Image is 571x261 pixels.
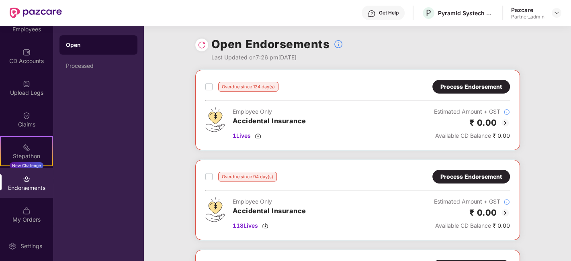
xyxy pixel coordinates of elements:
[500,208,510,218] img: svg+xml;base64,PHN2ZyBpZD0iQmFjay0yMHgyMCIgeG1sbnM9Imh0dHA6Ly93d3cudzMub3JnLzIwMDAvc3ZnIiB3aWR0aD...
[1,152,52,160] div: Stepathon
[23,80,31,88] img: svg+xml;base64,PHN2ZyBpZD0iVXBsb2FkX0xvZ3MiIGRhdGEtbmFtZT0iVXBsb2FkIExvZ3MiIHhtbG5zPSJodHRwOi8vd3...
[23,175,31,183] img: svg+xml;base64,PHN2ZyBpZD0iRW5kb3JzZW1lbnRzIiB4bWxucz0iaHR0cDovL3d3dy53My5vcmcvMjAwMC9zdmciIHdpZH...
[426,8,431,18] span: P
[233,107,306,116] div: Employee Only
[211,53,344,62] div: Last Updated on 7:26 pm[DATE]
[205,107,225,132] img: svg+xml;base64,PHN2ZyB4bWxucz0iaHR0cDovL3d3dy53My5vcmcvMjAwMC9zdmciIHdpZHRoPSI0OS4zMjEiIGhlaWdodD...
[233,131,251,140] span: 1 Lives
[334,39,343,49] img: svg+xml;base64,PHN2ZyBpZD0iSW5mb18tXzMyeDMyIiBkYXRhLW5hbWU9IkluZm8gLSAzMngzMiIgeG1sbnM9Imh0dHA6Ly...
[368,10,376,18] img: svg+xml;base64,PHN2ZyBpZD0iSGVscC0zMngzMiIgeG1sbnM9Imh0dHA6Ly93d3cudzMub3JnLzIwMDAvc3ZnIiB3aWR0aD...
[434,131,510,140] div: ₹ 0.00
[23,207,31,215] img: svg+xml;base64,PHN2ZyBpZD0iTXlfT3JkZXJzIiBkYXRhLW5hbWU9Ik15IE9yZGVycyIgeG1sbnM9Imh0dHA6Ly93d3cudz...
[503,199,510,205] img: svg+xml;base64,PHN2ZyBpZD0iSW5mb18tXzMyeDMyIiBkYXRhLW5hbWU9IkluZm8gLSAzMngzMiIgeG1sbnM9Imh0dHA6Ly...
[218,172,277,181] div: Overdue since 94 day(s)
[255,133,261,139] img: svg+xml;base64,PHN2ZyBpZD0iRG93bmxvYWQtMzJ4MzIiIHhtbG5zPSJodHRwOi8vd3d3LnczLm9yZy8yMDAwL3N2ZyIgd2...
[205,197,225,222] img: svg+xml;base64,PHN2ZyB4bWxucz0iaHR0cDovL3d3dy53My5vcmcvMjAwMC9zdmciIHdpZHRoPSI0OS4zMjEiIGhlaWdodD...
[66,63,131,69] div: Processed
[23,112,31,120] img: svg+xml;base64,PHN2ZyBpZD0iQ2xhaW0iIHhtbG5zPSJodHRwOi8vd3d3LnczLm9yZy8yMDAwL3N2ZyIgd2lkdGg9IjIwIi...
[262,222,268,229] img: svg+xml;base64,PHN2ZyBpZD0iRG93bmxvYWQtMzJ4MzIiIHhtbG5zPSJodHRwOi8vd3d3LnczLm9yZy8yMDAwL3N2ZyIgd2...
[440,172,502,181] div: Process Endorsement
[233,206,306,216] h3: Accidental Insurance
[434,197,510,206] div: Estimated Amount + GST
[23,143,31,151] img: svg+xml;base64,PHN2ZyB4bWxucz0iaHR0cDovL3d3dy53My5vcmcvMjAwMC9zdmciIHdpZHRoPSIyMSIgaGVpZ2h0PSIyMC...
[434,221,510,230] div: ₹ 0.00
[469,116,497,129] h2: ₹ 0.00
[10,8,62,18] img: New Pazcare Logo
[434,107,510,116] div: Estimated Amount + GST
[435,132,491,139] span: Available CD Balance
[503,109,510,115] img: svg+xml;base64,PHN2ZyBpZD0iSW5mb18tXzMyeDMyIiBkYXRhLW5hbWU9IkluZm8gLSAzMngzMiIgeG1sbnM9Imh0dHA6Ly...
[379,10,399,16] div: Get Help
[438,9,494,17] div: Pyramid Systech Consulting Private Limited
[233,197,306,206] div: Employee Only
[511,6,544,14] div: Pazcare
[233,116,306,126] h3: Accidental Insurance
[233,221,258,230] span: 118 Lives
[18,242,45,250] div: Settings
[8,242,16,250] img: svg+xml;base64,PHN2ZyBpZD0iU2V0dGluZy0yMHgyMCIgeG1sbnM9Imh0dHA6Ly93d3cudzMub3JnLzIwMDAvc3ZnIiB3aW...
[440,82,502,91] div: Process Endorsement
[469,206,497,219] h2: ₹ 0.00
[511,14,544,20] div: Partner_admin
[553,10,560,16] img: svg+xml;base64,PHN2ZyBpZD0iRHJvcGRvd24tMzJ4MzIiIHhtbG5zPSJodHRwOi8vd3d3LnczLm9yZy8yMDAwL3N2ZyIgd2...
[211,35,330,53] h1: Open Endorsements
[66,41,131,49] div: Open
[23,48,31,56] img: svg+xml;base64,PHN2ZyBpZD0iQ0RfQWNjb3VudHMiIGRhdGEtbmFtZT0iQ0QgQWNjb3VudHMiIHhtbG5zPSJodHRwOi8vd3...
[218,82,278,92] div: Overdue since 124 day(s)
[435,222,491,229] span: Available CD Balance
[10,162,43,169] div: New Challenge
[500,118,510,128] img: svg+xml;base64,PHN2ZyBpZD0iQmFjay0yMHgyMCIgeG1sbnM9Imh0dHA6Ly93d3cudzMub3JnLzIwMDAvc3ZnIiB3aWR0aD...
[198,41,206,49] img: svg+xml;base64,PHN2ZyBpZD0iUmVsb2FkLTMyeDMyIiB4bWxucz0iaHR0cDovL3d3dy53My5vcmcvMjAwMC9zdmciIHdpZH...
